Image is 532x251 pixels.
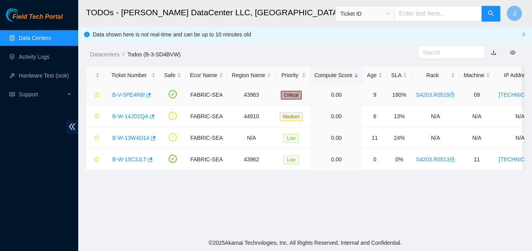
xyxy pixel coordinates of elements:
[280,112,303,121] span: Medium
[13,13,63,21] span: Field Tech Portal
[6,8,40,22] img: Akamai Technologies
[387,127,412,149] td: 24%
[228,106,276,127] td: 44910
[387,84,412,106] td: 180%
[510,50,516,55] span: eye
[416,156,455,163] a: S4203.R0513lock
[169,155,177,163] span: check-circle
[185,127,227,149] td: FABRIC-SEA
[488,10,494,18] span: search
[6,14,63,24] a: Akamai TechnologiesField Tech Portal
[340,8,390,20] span: Ticket ID
[459,127,494,149] td: N/A
[310,84,363,106] td: 0.00
[281,91,302,99] span: Critical
[122,51,124,58] span: /
[310,127,363,149] td: 0.00
[112,135,149,141] a: B-W-13W4O14
[284,134,298,143] span: Low
[78,235,532,251] footer: © 2025 Akamai Technologies, Inc. All Rights Reserved. Internal and Confidential.
[127,51,180,58] a: Todos (B-3-SD4BVW)
[185,84,227,106] td: FABRIC-SEA
[485,46,502,59] button: download
[228,127,276,149] td: N/A
[94,157,99,163] span: star
[19,87,65,102] span: Support
[94,135,99,141] span: star
[228,84,276,106] td: 43963
[90,153,100,166] button: star
[387,106,412,127] td: 13%
[169,112,177,120] span: exclamation-circle
[112,92,145,98] a: B-V-5PE4R6I
[228,149,276,170] td: 43962
[9,92,15,97] span: read
[169,90,177,98] span: check-circle
[19,54,50,60] a: Activity Logs
[310,149,363,170] td: 0.00
[521,32,526,37] button: close
[310,106,363,127] td: 0.00
[387,149,412,170] td: 0%
[423,48,474,57] input: Search
[513,9,516,18] span: J
[459,84,494,106] td: 09
[169,133,177,141] span: exclamation-circle
[284,155,298,164] span: Low
[112,156,146,163] a: B-W-15C3JLT
[449,157,455,162] span: lock
[19,72,69,79] a: Hardware Test (isok)
[459,106,494,127] td: N/A
[363,149,387,170] td: 0
[394,6,482,22] input: Enter text here...
[66,119,78,134] span: double-left
[90,110,100,123] button: star
[112,113,148,119] a: B-W-14JD2QA
[90,88,100,101] button: star
[482,6,500,22] button: search
[94,92,99,98] span: star
[94,114,99,120] span: star
[449,92,455,98] span: lock
[491,49,496,56] a: download
[459,149,494,170] td: 11
[416,92,455,98] a: S4203.R0519lock
[19,35,51,41] a: Data Centers
[363,84,387,106] td: 9
[507,5,522,21] button: J
[90,51,119,58] a: Datacenters
[90,132,100,144] button: star
[412,127,459,149] td: N/A
[185,149,227,170] td: FABRIC-SEA
[412,106,459,127] td: N/A
[185,106,227,127] td: FABRIC-SEA
[363,127,387,149] td: 11
[363,106,387,127] td: 6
